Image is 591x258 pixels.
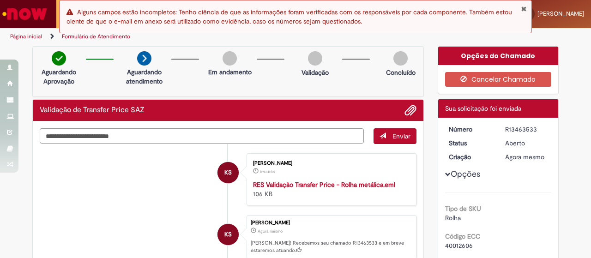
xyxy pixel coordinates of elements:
span: Enviar [392,132,410,140]
time: 29/08/2025 16:38:22 [260,169,275,174]
dt: Status [442,138,499,148]
div: Kauane Macedo Dos Santos [217,224,239,245]
span: 1m atrás [260,169,275,174]
div: Opções do Chamado [438,47,559,65]
a: RES Validação Transfer Price - Rolha metálica.eml [253,180,395,189]
button: Cancelar Chamado [445,72,552,87]
textarea: Digite sua mensagem aqui... [40,128,364,144]
span: Rolha [445,214,461,222]
p: Validação [302,68,329,77]
span: Agora mesmo [505,153,544,161]
b: Código ECC [445,232,480,240]
div: 106 KB [253,180,407,198]
button: Adicionar anexos [404,104,416,116]
button: Fechar Notificação [521,5,527,12]
div: [PERSON_NAME] [251,220,411,226]
span: Sua solicitação foi enviada [445,104,521,113]
img: img-circle-grey.png [393,51,408,66]
p: [PERSON_NAME]! Recebemos seu chamado R13463533 e em breve estaremos atuando. [251,240,411,254]
a: Página inicial [10,33,42,40]
div: Aberto [505,138,548,148]
ul: Trilhas de página [7,28,387,45]
dt: Criação [442,152,499,162]
span: Agora mesmo [258,228,283,234]
span: 40012606 [445,241,473,250]
img: ServiceNow [1,5,48,23]
dt: Número [442,125,499,134]
h2: Validação de Transfer Price SAZ Histórico de tíquete [40,106,145,114]
span: [PERSON_NAME] [537,10,584,18]
div: 29/08/2025 16:38:44 [505,152,548,162]
span: Alguns campos estão incompletos: Tenho ciência de que as informações foram verificadas com os res... [66,8,512,25]
a: Formulário de Atendimento [62,33,130,40]
div: [PERSON_NAME] [253,161,407,166]
p: Em andamento [208,67,252,77]
button: Enviar [374,128,416,144]
b: Tipo de SKU [445,204,481,213]
img: img-circle-grey.png [308,51,322,66]
img: arrow-next.png [137,51,151,66]
span: KS [224,162,232,184]
div: R13463533 [505,125,548,134]
p: Aguardando atendimento [122,67,167,86]
img: check-circle-green.png [52,51,66,66]
div: Kauane Macedo Dos Santos [217,162,239,183]
span: KS [224,223,232,246]
img: img-circle-grey.png [223,51,237,66]
p: Aguardando Aprovação [36,67,81,86]
time: 29/08/2025 16:38:44 [258,228,283,234]
p: Concluído [386,68,416,77]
